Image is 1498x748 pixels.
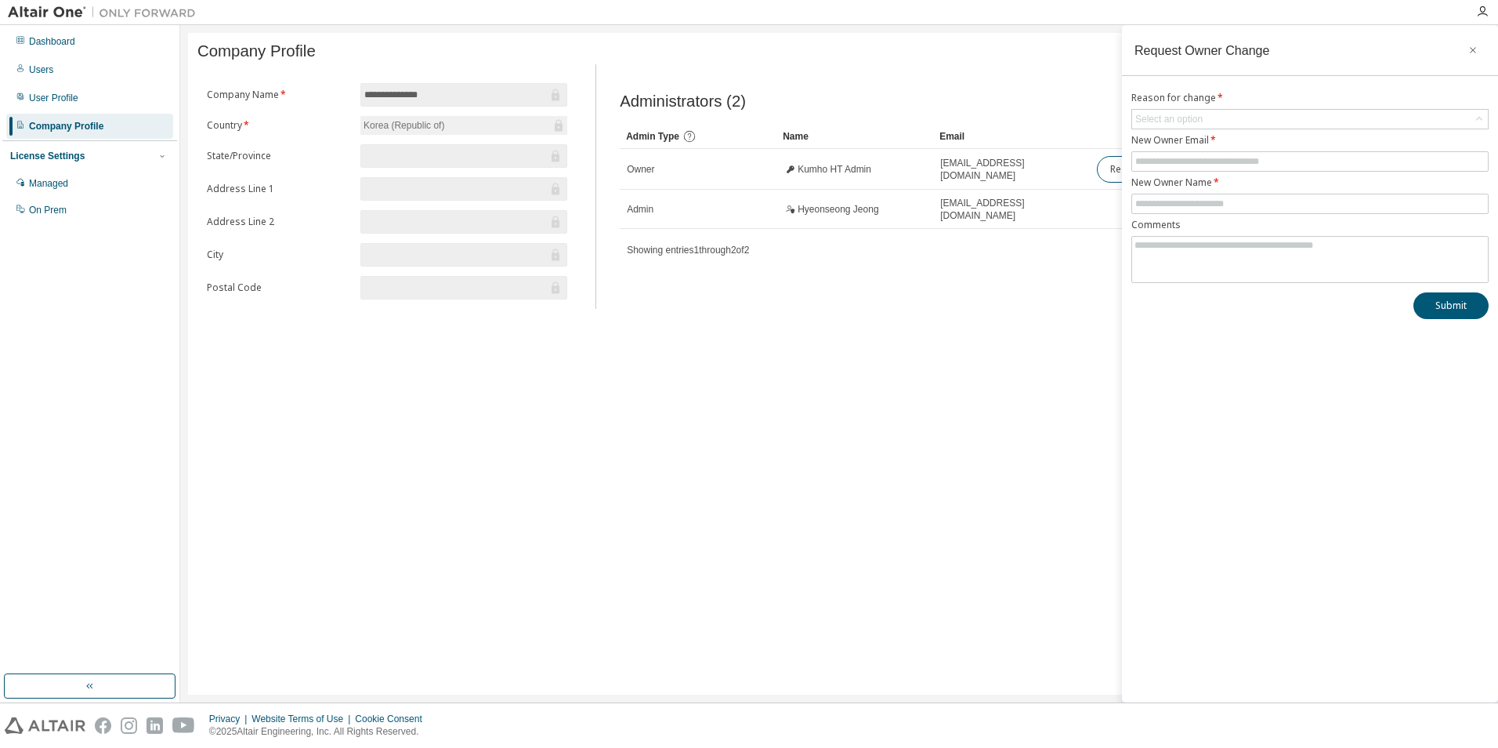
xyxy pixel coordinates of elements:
div: License Settings [10,150,85,162]
label: Company Name [207,89,351,101]
label: Country [207,119,351,132]
div: Privacy [209,713,251,725]
span: Administrators (2) [620,93,746,111]
div: Users [29,64,53,76]
img: facebook.svg [95,717,111,734]
span: Kumho HT Admin [798,163,871,176]
label: Postal Code [207,281,351,294]
img: linkedin.svg [147,717,163,734]
label: New Owner Name [1131,176,1489,189]
span: Admin Type [626,131,679,142]
div: Name [783,124,927,149]
div: Website Terms of Use [251,713,355,725]
div: Select an option [1135,113,1203,125]
span: Showing entries 1 through 2 of 2 [627,245,749,256]
button: Submit [1413,292,1489,319]
span: Company Profile [197,42,316,60]
label: City [207,249,351,261]
div: Email [939,124,1084,149]
span: [EMAIL_ADDRESS][DOMAIN_NAME] [940,157,1083,182]
img: instagram.svg [121,717,137,734]
div: Korea (Republic of) [361,117,447,134]
div: Managed [29,177,68,190]
label: Address Line 2 [207,216,351,228]
img: altair_logo.svg [5,717,85,734]
img: Altair One [8,5,204,20]
div: User Profile [29,92,78,104]
label: Comments [1131,219,1489,231]
div: Cookie Consent [355,713,431,725]
div: Dashboard [29,35,75,48]
span: Hyeonseong Jeong [798,203,878,216]
button: Request Owner Change [1097,156,1229,183]
label: Reason for change [1131,92,1489,104]
span: Admin [627,203,653,216]
p: © 2025 Altair Engineering, Inc. All Rights Reserved. [209,725,432,739]
div: Korea (Republic of) [360,116,567,135]
label: State/Province [207,150,351,162]
div: Select an option [1132,110,1488,129]
label: New Owner Email [1131,134,1489,147]
span: [EMAIL_ADDRESS][DOMAIN_NAME] [940,197,1083,222]
span: Owner [627,163,654,176]
img: youtube.svg [172,717,195,734]
div: On Prem [29,204,67,216]
div: Company Profile [29,120,103,133]
div: Request Owner Change [1134,44,1270,56]
label: Address Line 1 [207,183,351,195]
